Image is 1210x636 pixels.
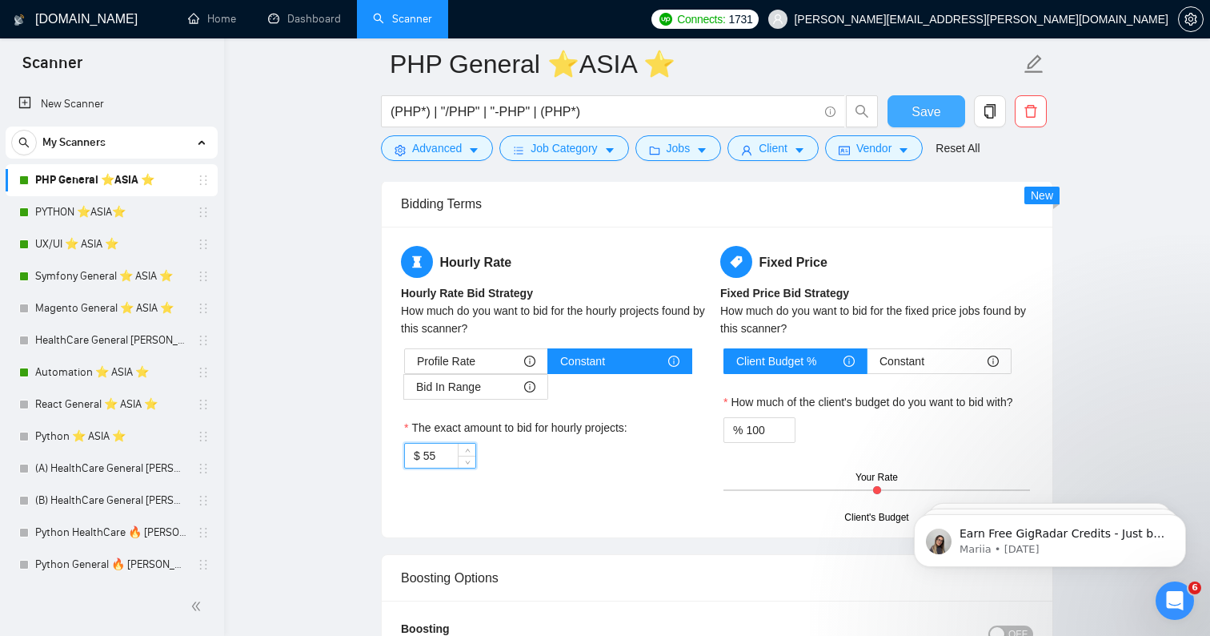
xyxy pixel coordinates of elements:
button: settingAdvancedcaret-down [381,135,493,161]
span: Jobs [667,139,691,157]
a: homeHome [188,12,236,26]
a: Python HealthCare 🔥 [PERSON_NAME] 🔥 [35,517,187,549]
button: search [846,95,878,127]
span: holder [197,430,210,443]
span: Constant [879,349,924,373]
span: search [847,104,877,119]
span: holder [197,366,210,379]
b: Boosting [401,622,450,635]
span: edit [1024,54,1044,74]
span: double-left [190,598,206,614]
a: (A) HealthCare General [PERSON_NAME] 🔥 [PERSON_NAME] 🔥 [35,453,187,485]
a: setting [1178,13,1204,26]
span: 6 [1188,582,1201,594]
h5: Fixed Price [720,246,1033,278]
img: upwork-logo.png [659,13,672,26]
a: Reset All [936,139,980,157]
span: Advanced [412,139,462,157]
span: holder [197,558,210,571]
a: React General ⭐️ ASIA ⭐️ [35,388,187,421]
p: Message from Mariia, sent 5w ago [70,62,276,76]
iframe: Intercom notifications message [890,481,1210,593]
div: Your Rate [855,470,898,485]
span: Decrease Value [458,456,475,468]
b: Hourly Rate Bid Strategy [401,287,533,300]
span: Save [912,102,940,122]
button: Save [887,95,965,127]
span: info-circle [668,356,679,367]
li: New Scanner [6,88,218,120]
span: info-circle [825,107,835,117]
span: down [463,457,472,467]
span: setting [1179,13,1203,26]
span: user [741,144,752,156]
a: UX/UI ⭐️ ASIA ⭐️ [35,228,187,260]
span: holder [197,334,210,347]
a: Symfony General ⭐️ ASIA ⭐️ [35,260,187,292]
span: folder [649,144,660,156]
a: dashboardDashboard [268,12,341,26]
span: Bid In Range [416,375,481,399]
span: caret-down [794,144,805,156]
div: Boosting Options [401,555,1033,601]
input: Scanner name... [390,44,1020,84]
span: info-circle [524,381,535,392]
span: up [463,446,472,456]
iframe: Intercom live chat [1156,582,1194,620]
input: The exact amount to bid for hourly projects: [423,444,475,468]
span: copy [975,104,1005,119]
span: holder [197,462,210,475]
span: 1731 [728,10,752,28]
button: delete [1015,95,1047,127]
span: My Scanners [42,127,106,159]
span: holder [197,238,210,251]
a: Magento General ⭐️ ASIA ⭐️ [35,292,187,324]
span: Connects: [677,10,725,28]
input: How much of the client's budget do you want to bid with? [746,418,795,442]
span: bars [513,144,524,156]
a: PYTHON ⭐️ASIA⭐️ [35,196,187,228]
button: copy [974,95,1006,127]
span: holder [197,398,210,411]
div: Bidding Terms [401,181,1033,227]
span: Constant [560,349,605,373]
b: Fixed Price Bid Strategy [720,287,849,300]
span: setting [395,144,406,156]
span: caret-down [898,144,909,156]
span: Earn Free GigRadar Credits - Just by Sharing Your Story! 💬 Want more credits for sending proposal... [70,46,276,441]
span: Scanner [10,51,95,85]
button: folderJobscaret-down [635,135,722,161]
span: holder [197,494,210,507]
span: Client Budget % [736,349,816,373]
label: The exact amount to bid for hourly projects: [404,419,627,437]
label: How much of the client's budget do you want to bid with? [723,393,1013,411]
div: How much do you want to bid for the hourly projects found by this scanner? [401,302,714,337]
span: holder [197,302,210,315]
span: caret-down [604,144,615,156]
a: HealthCare General [PERSON_NAME] ⭐️ASIA⭐️ [35,324,187,356]
button: barsJob Categorycaret-down [499,135,628,161]
span: Profile Rate [417,349,475,373]
input: Search Freelance Jobs... [391,102,818,122]
span: holder [197,206,210,219]
span: Increase Value [458,444,475,456]
a: (B) HealthCare General [PERSON_NAME] K 🔥 [PERSON_NAME] 🔥 [35,485,187,517]
a: New Scanner [18,88,205,120]
a: Python ⭐️ ASIA ⭐️ [35,421,187,453]
span: caret-down [468,144,479,156]
button: setting [1178,6,1204,32]
div: Client's Budget [844,510,908,525]
span: Vendor [856,139,891,157]
span: caret-down [696,144,707,156]
span: user [772,14,783,25]
img: logo [14,7,25,33]
a: PHP General ⭐️ASIA ⭐️ [35,164,187,196]
span: idcard [839,144,850,156]
button: idcardVendorcaret-down [825,135,923,161]
span: Job Category [531,139,597,157]
span: holder [197,526,210,539]
span: info-circle [524,356,535,367]
span: hourglass [401,246,433,278]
